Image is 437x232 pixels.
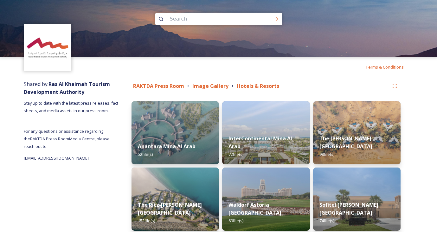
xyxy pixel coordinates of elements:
[313,101,401,164] img: ce6e5df5-bf95-4540-aab7-1bfb19ca7ac2.jpg
[319,151,334,157] span: 98 file(s)
[138,201,202,216] strong: The Ritz-[PERSON_NAME][GEOGRAPHIC_DATA]
[319,218,334,223] span: 74 file(s)
[24,155,89,161] span: [EMAIL_ADDRESS][DOMAIN_NAME]
[24,81,110,95] strong: Ras Al Khaimah Tourism Development Authority
[222,101,310,164] img: aa4048f6-56b4-40ca-bd46-89bef3671076.jpg
[319,135,372,150] strong: The [PERSON_NAME] [GEOGRAPHIC_DATA]
[24,100,119,113] span: Stay up to date with the latest press releases, fact sheets, and media assets in our press room.
[228,218,243,223] span: 69 file(s)
[24,128,110,149] span: For any questions or assistance regarding the RAKTDA Press Room Media Centre, please reach out to:
[133,82,184,89] strong: RAKTDA Press Room
[192,82,228,89] strong: Image Gallery
[313,168,401,231] img: a9ebf5a1-172b-4e0c-a824-34c24c466fca.jpg
[365,63,413,71] a: Terms & Conditions
[132,101,219,164] img: 4bb72557-e925-488a-8015-31f862466ffe.jpg
[228,135,292,150] strong: InterContinental Mina Al Arab
[319,201,378,216] strong: Sofitel [PERSON_NAME][GEOGRAPHIC_DATA]
[365,64,404,70] span: Terms & Conditions
[228,151,243,157] span: 72 file(s)
[138,218,155,223] span: 152 file(s)
[138,143,196,150] strong: Anantara Mina Al Arab
[228,201,281,216] strong: Waldorf Astoria [GEOGRAPHIC_DATA]
[222,168,310,231] img: 78b6791c-afca-47d9-b215-0d5f683c3802.jpg
[25,25,71,70] img: Logo_RAKTDA_RGB-01.png
[132,168,219,231] img: c7d2be27-70fd-421d-abbd-f019b6627207.jpg
[237,82,279,89] strong: Hotels & Resorts
[138,151,153,157] span: 52 file(s)
[24,81,110,95] span: Shared by:
[167,12,254,26] input: Search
